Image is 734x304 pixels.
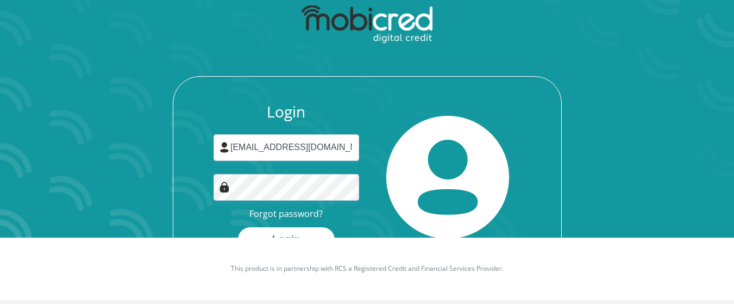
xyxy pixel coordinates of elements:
[249,208,323,220] a: Forgot password?
[214,103,359,121] h3: Login
[219,182,230,193] img: Image
[214,134,359,161] input: Username
[219,142,230,153] img: user-icon image
[66,264,669,274] p: This product is in partnership with RCS a Registered Credit and Financial Services Provider.
[302,5,432,44] img: mobicred logo
[238,227,335,252] button: Login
